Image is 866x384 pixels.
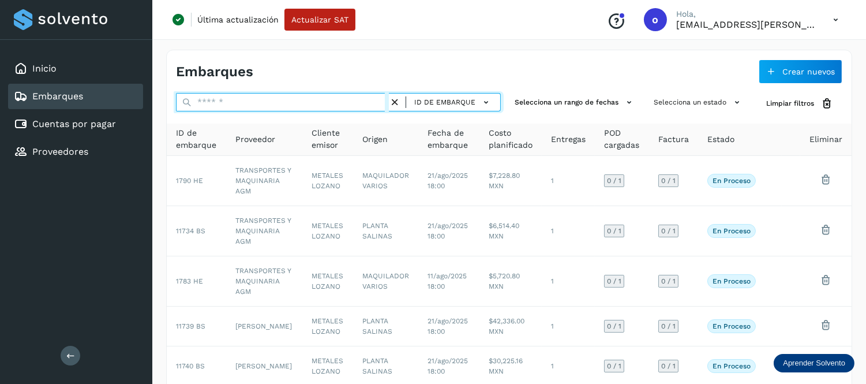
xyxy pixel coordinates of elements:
td: $7,228.80 MXN [479,156,542,206]
p: En proceso [713,277,751,285]
button: ID de embarque [411,94,496,111]
span: Crear nuevos [782,68,835,76]
td: MAQUILADOR VARIOS [353,256,419,307]
td: METALES LOZANO [302,256,353,307]
p: Aprender Solvento [783,359,845,368]
td: $6,514.40 MXN [479,206,542,256]
span: 21/ago/2025 18:00 [428,357,468,375]
span: 0 / 1 [607,323,621,330]
span: 0 / 1 [607,363,621,370]
span: 0 / 1 [661,278,676,285]
span: POD cargadas [604,127,640,151]
div: Embarques [8,84,143,109]
span: Fecha de embarque [428,127,470,151]
td: 1 [542,156,595,206]
h4: Embarques [176,64,253,80]
span: 0 / 1 [661,323,676,330]
span: 0 / 1 [661,363,676,370]
span: Actualizar SAT [291,16,348,24]
span: ID de embarque [414,97,475,107]
span: Limpiar filtros [766,98,814,109]
span: 11740 BS [176,362,205,370]
span: ID de embarque [176,127,217,151]
button: Selecciona un rango de fechas [510,93,640,112]
p: En proceso [713,362,751,370]
button: Actualizar SAT [284,9,355,31]
td: $42,336.00 MXN [479,307,542,346]
span: Proveedor [235,133,275,146]
span: Factura [658,133,689,146]
span: 21/ago/2025 18:00 [428,222,468,240]
p: En proceso [713,322,751,330]
td: METALES LOZANO [302,307,353,346]
span: 11/ago/2025 18:00 [428,272,467,290]
td: TRANSPORTES Y MAQUINARIA AGM [226,206,302,256]
div: Inicio [8,56,143,81]
p: Última actualización [197,14,279,25]
td: 1 [542,256,595,307]
td: $5,720.80 MXN [479,256,542,307]
p: En proceso [713,227,751,235]
button: Crear nuevos [759,59,842,84]
a: Cuentas por pagar [32,118,116,129]
td: 1 [542,307,595,346]
td: MAQUILADOR VARIOS [353,156,419,206]
span: 0 / 1 [607,278,621,285]
span: Estado [707,133,734,146]
td: METALES LOZANO [302,156,353,206]
a: Embarques [32,91,83,102]
span: 21/ago/2025 18:00 [428,172,468,190]
div: Aprender Solvento [774,354,854,372]
span: 0 / 1 [607,177,621,184]
td: 1 [542,206,595,256]
p: ops.lozano@solvento.mx [676,19,815,30]
span: Eliminar [809,133,842,146]
a: Inicio [32,63,57,74]
span: 21/ago/2025 18:00 [428,317,468,335]
div: Cuentas por pagar [8,111,143,137]
span: Origen [362,133,388,146]
td: [PERSON_NAME] [226,307,302,346]
span: 0 / 1 [607,228,621,234]
td: TRANSPORTES Y MAQUINARIA AGM [226,256,302,307]
td: METALES LOZANO [302,206,353,256]
span: 1790 HE [176,177,203,185]
button: Limpiar filtros [757,93,842,114]
p: Hola, [676,9,815,19]
td: TRANSPORTES Y MAQUINARIA AGM [226,156,302,206]
td: PLANTA SALINAS [353,206,419,256]
span: Cliente emisor [312,127,344,151]
td: PLANTA SALINAS [353,307,419,346]
a: Proveedores [32,146,88,157]
button: Selecciona un estado [649,93,748,112]
span: 0 / 1 [661,177,676,184]
span: 1783 HE [176,277,203,285]
p: En proceso [713,177,751,185]
span: 0 / 1 [661,228,676,234]
div: Proveedores [8,139,143,165]
span: 11739 BS [176,322,205,330]
span: Costo planificado [489,127,533,151]
span: 11734 BS [176,227,205,235]
span: Entregas [551,133,586,146]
